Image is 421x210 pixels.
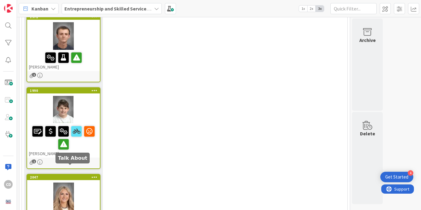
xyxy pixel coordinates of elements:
div: [PERSON_NAME] [27,50,100,71]
div: Archive [359,36,376,44]
div: [PERSON_NAME] [27,124,100,158]
span: Kanban [31,5,48,12]
div: Get Started [385,174,408,180]
div: 1972[PERSON_NAME] [27,14,100,71]
span: 1 [32,159,36,163]
div: Delete [360,130,375,137]
span: 1 [32,73,36,77]
div: 2047 [27,175,100,180]
span: 3x [316,6,324,12]
b: Entrepreneurship and Skilled Services Interventions - [DATE]-[DATE] [64,6,215,12]
div: 1990 [27,88,100,93]
img: Visit kanbanzone.com [4,4,13,13]
div: 4 [408,170,413,176]
span: 1x [299,6,307,12]
div: 2047 [30,175,100,179]
a: 1990[PERSON_NAME] [27,87,100,169]
a: 1972[PERSON_NAME] [27,14,100,82]
span: Support [13,1,28,8]
input: Quick Filter... [330,3,377,14]
h5: Talk About [58,155,87,161]
div: CD [4,180,13,189]
div: 1990 [30,89,100,93]
div: Open Get Started checklist, remaining modules: 4 [380,172,413,182]
img: avatar [4,197,13,206]
span: 2x [307,6,316,12]
div: 1990[PERSON_NAME] [27,88,100,158]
